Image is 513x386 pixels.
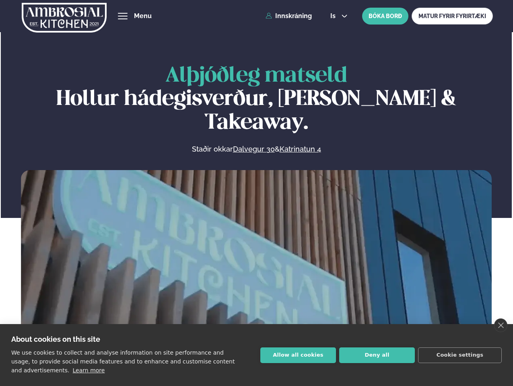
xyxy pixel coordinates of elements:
button: Cookie settings [418,347,502,363]
a: Innskráning [266,12,312,20]
button: Deny all [339,347,415,363]
button: BÓKA BORÐ [362,8,408,25]
p: We use cookies to collect and analyse information on site performance and usage, to provide socia... [11,349,235,374]
strong: About cookies on this site [11,335,100,343]
a: MATUR FYRIR FYRIRTÆKI [412,8,493,25]
p: Staðir okkar & [104,144,408,154]
span: Alþjóðleg matseld [165,66,347,86]
a: Katrinatun 4 [280,144,321,154]
button: Allow all cookies [260,347,336,363]
button: is [324,13,354,19]
a: close [494,318,507,332]
button: hamburger [118,11,128,21]
img: logo [22,1,107,34]
h1: Hollur hádegisverður, [PERSON_NAME] & Takeaway. [21,64,492,135]
a: Learn more [73,367,105,374]
span: is [330,13,338,19]
a: Dalvegur 30 [233,144,275,154]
